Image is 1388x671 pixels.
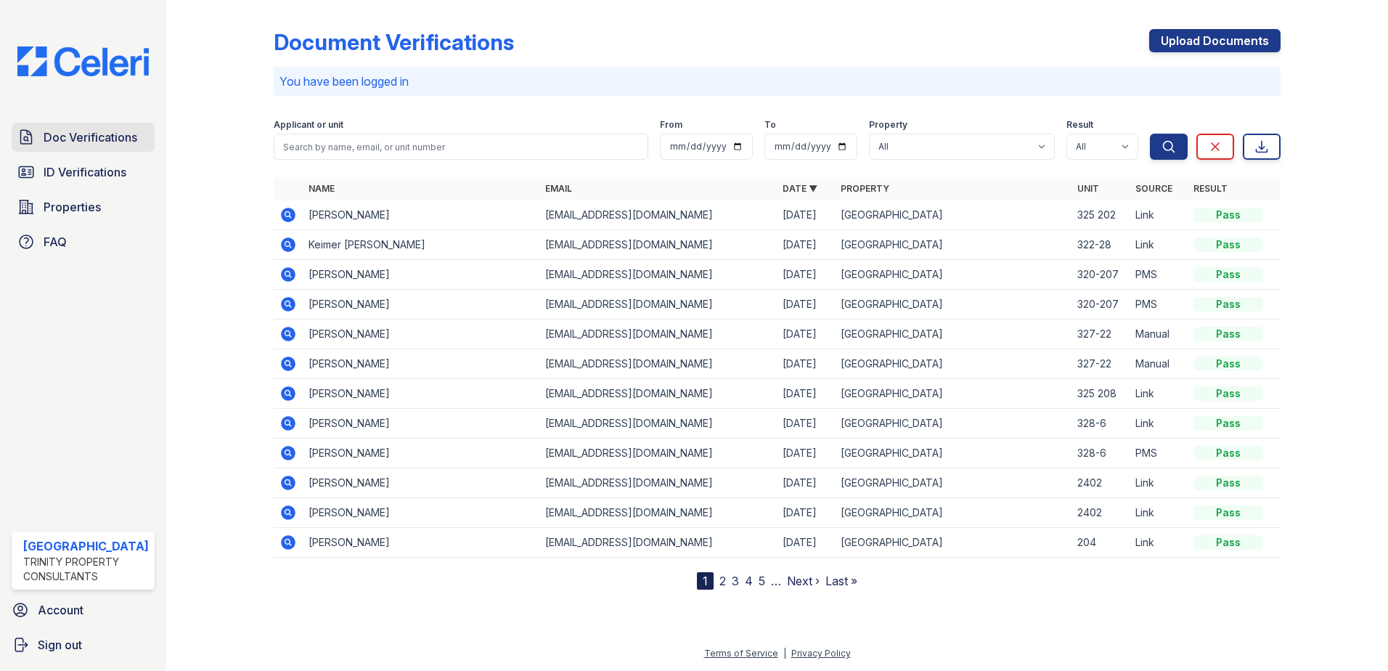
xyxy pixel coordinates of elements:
[539,290,777,320] td: [EMAIL_ADDRESS][DOMAIN_NAME]
[835,468,1072,498] td: [GEOGRAPHIC_DATA]
[1193,237,1263,252] div: Pass
[1071,468,1130,498] td: 2402
[1071,379,1130,409] td: 325 208
[777,498,835,528] td: [DATE]
[777,320,835,349] td: [DATE]
[1130,379,1188,409] td: Link
[1135,183,1172,194] a: Source
[539,379,777,409] td: [EMAIL_ADDRESS][DOMAIN_NAME]
[1130,439,1188,468] td: PMS
[539,528,777,558] td: [EMAIL_ADDRESS][DOMAIN_NAME]
[1071,498,1130,528] td: 2402
[732,574,739,588] a: 3
[303,439,540,468] td: [PERSON_NAME]
[44,163,126,181] span: ID Verifications
[777,349,835,379] td: [DATE]
[12,227,155,256] a: FAQ
[783,648,786,659] div: |
[777,260,835,290] td: [DATE]
[303,260,540,290] td: [PERSON_NAME]
[303,379,540,409] td: [PERSON_NAME]
[303,409,540,439] td: [PERSON_NAME]
[1130,409,1188,439] td: Link
[1130,200,1188,230] td: Link
[841,183,889,194] a: Property
[12,123,155,152] a: Doc Verifications
[771,572,781,590] span: …
[745,574,753,588] a: 4
[303,200,540,230] td: [PERSON_NAME]
[1193,535,1263,550] div: Pass
[6,630,160,659] button: Sign out
[825,574,857,588] a: Last »
[1149,29,1281,52] a: Upload Documents
[1193,297,1263,312] div: Pass
[303,320,540,349] td: [PERSON_NAME]
[274,29,514,55] div: Document Verifications
[539,498,777,528] td: [EMAIL_ADDRESS][DOMAIN_NAME]
[1066,119,1093,131] label: Result
[1130,468,1188,498] td: Link
[1193,183,1228,194] a: Result
[23,537,149,555] div: [GEOGRAPHIC_DATA]
[777,468,835,498] td: [DATE]
[835,409,1072,439] td: [GEOGRAPHIC_DATA]
[303,468,540,498] td: [PERSON_NAME]
[1193,327,1263,341] div: Pass
[274,134,649,160] input: Search by name, email, or unit number
[12,158,155,187] a: ID Verifications
[1193,208,1263,222] div: Pass
[704,648,778,659] a: Terms of Service
[539,200,777,230] td: [EMAIL_ADDRESS][DOMAIN_NAME]
[835,379,1072,409] td: [GEOGRAPHIC_DATA]
[1077,183,1099,194] a: Unit
[835,230,1072,260] td: [GEOGRAPHIC_DATA]
[1193,416,1263,431] div: Pass
[1071,349,1130,379] td: 327-22
[539,230,777,260] td: [EMAIL_ADDRESS][DOMAIN_NAME]
[44,233,67,251] span: FAQ
[12,192,155,221] a: Properties
[719,574,726,588] a: 2
[1130,260,1188,290] td: PMS
[1071,290,1130,320] td: 320-207
[539,468,777,498] td: [EMAIL_ADDRESS][DOMAIN_NAME]
[660,119,682,131] label: From
[303,290,540,320] td: [PERSON_NAME]
[545,183,572,194] a: Email
[787,574,820,588] a: Next ›
[835,349,1072,379] td: [GEOGRAPHIC_DATA]
[777,439,835,468] td: [DATE]
[1130,349,1188,379] td: Manual
[303,230,540,260] td: Keimer [PERSON_NAME]
[835,200,1072,230] td: [GEOGRAPHIC_DATA]
[1193,505,1263,520] div: Pass
[1193,476,1263,490] div: Pass
[1193,446,1263,460] div: Pass
[777,290,835,320] td: [DATE]
[279,73,1275,90] p: You have been logged in
[835,498,1072,528] td: [GEOGRAPHIC_DATA]
[777,528,835,558] td: [DATE]
[1071,409,1130,439] td: 328-6
[6,595,160,625] a: Account
[309,183,335,194] a: Name
[777,409,835,439] td: [DATE]
[1071,200,1130,230] td: 325 202
[777,200,835,230] td: [DATE]
[1193,357,1263,371] div: Pass
[44,198,101,216] span: Properties
[835,439,1072,468] td: [GEOGRAPHIC_DATA]
[1130,290,1188,320] td: PMS
[783,183,817,194] a: Date ▼
[38,601,83,619] span: Account
[835,290,1072,320] td: [GEOGRAPHIC_DATA]
[539,260,777,290] td: [EMAIL_ADDRESS][DOMAIN_NAME]
[764,119,776,131] label: To
[697,572,714,590] div: 1
[539,349,777,379] td: [EMAIL_ADDRESS][DOMAIN_NAME]
[1130,528,1188,558] td: Link
[835,260,1072,290] td: [GEOGRAPHIC_DATA]
[835,528,1072,558] td: [GEOGRAPHIC_DATA]
[274,119,343,131] label: Applicant or unit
